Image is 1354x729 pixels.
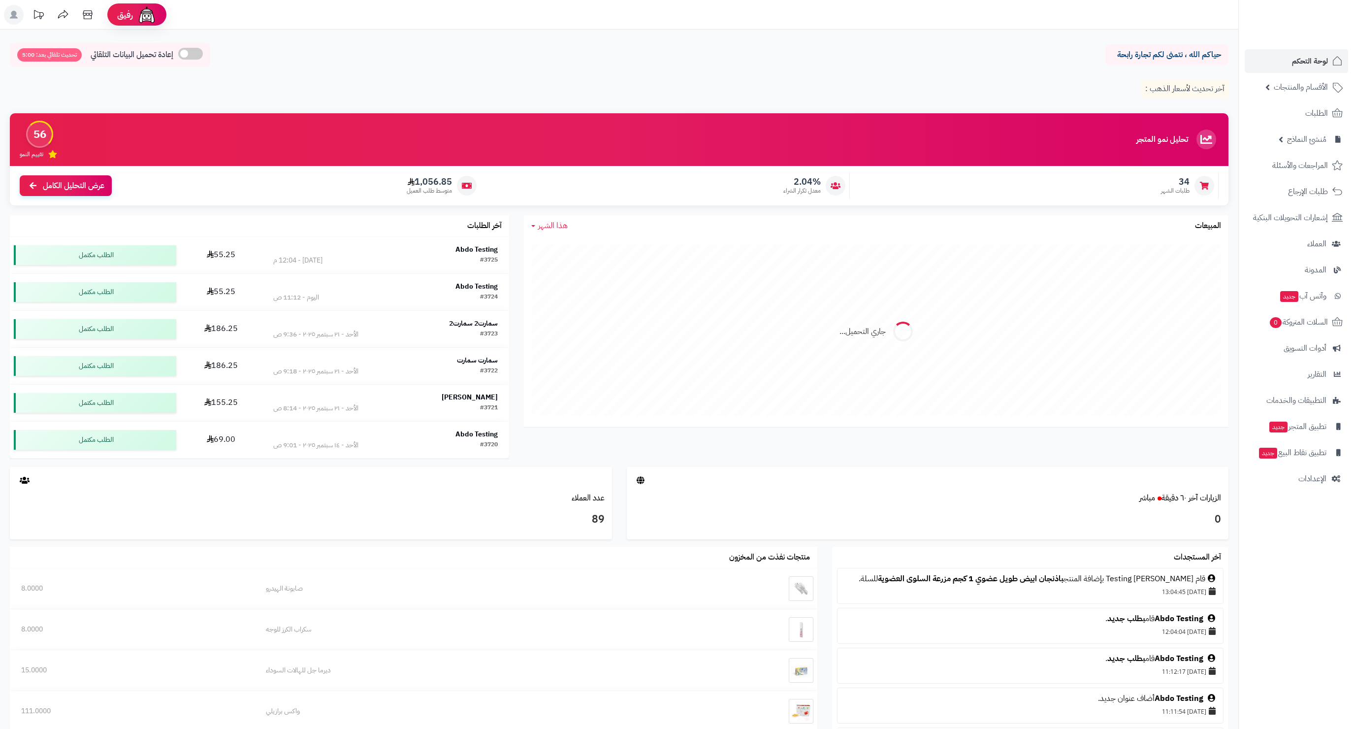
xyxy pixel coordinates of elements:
div: ديرما جل للهالات السوداء [266,665,654,675]
span: الطلبات [1305,106,1328,120]
td: 55.25 [180,237,261,273]
td: 55.25 [180,274,261,310]
h3: المبيعات [1195,222,1221,231]
div: صابونة الهيدرو [266,584,654,594]
a: تطبيق نقاط البيعجديد [1245,441,1348,464]
span: مُنشئ النماذج [1287,133,1326,146]
div: #3722 [480,366,498,376]
div: الطلب مكتمل [14,245,176,265]
div: الطلب مكتمل [14,282,176,302]
span: معدل تكرار الشراء [783,187,821,195]
a: تطبيق المتجرجديد [1245,415,1348,438]
a: طلبات الإرجاع [1245,180,1348,203]
div: قام . [842,653,1218,664]
img: واكس برازيلي [789,699,813,724]
span: جديد [1280,291,1298,302]
span: تطبيق المتجر [1268,420,1326,433]
div: الطلب مكتمل [14,356,176,376]
span: تقييم النمو [20,150,43,159]
a: Abdo Testing [1155,653,1203,664]
span: تطبيق نقاط البيع [1258,446,1326,460]
span: الأقسام والمنتجات [1274,80,1328,94]
div: قام . [842,613,1218,625]
span: لوحة التحكم [1292,54,1328,68]
span: هذا الشهر [538,220,568,232]
span: أدوات التسويق [1284,341,1326,355]
div: الأحد - ٢١ سبتمبر ٢٠٢٥ - 9:18 ص [273,366,358,376]
strong: سمارت2 سمارت2 [449,318,498,329]
a: العملاء [1245,232,1348,256]
a: السلات المتروكة0 [1245,310,1348,334]
h3: 0 [634,511,1222,528]
a: باذنجان ابيض طويل عضوي 1 كجم مزرعة السلوى العضوية [878,573,1064,585]
span: التقارير [1308,367,1326,381]
span: إشعارات التحويلات البنكية [1253,211,1328,225]
span: التطبيقات والخدمات [1266,394,1326,407]
span: العملاء [1307,237,1326,251]
div: الأحد - ١٤ سبتمبر ٢٠٢٥ - 9:01 ص [273,440,358,450]
img: سكراب الكرز للوجه [789,617,813,642]
div: الطلب مكتمل [14,393,176,413]
div: 111.0000 [21,706,243,716]
small: مباشر [1139,492,1155,504]
span: متوسط طلب العميل [407,187,452,195]
div: 8.0000 [21,625,243,634]
strong: Abdo Testing [455,429,498,439]
img: ai-face.png [137,5,157,25]
span: طلبات الإرجاع [1288,185,1328,199]
span: طلبات الشهر [1161,187,1190,195]
div: #3720 [480,440,498,450]
p: آخر تحديث لأسعار الذهب : [1141,79,1228,99]
a: التقارير [1245,363,1348,386]
div: [DATE] 13:04:45 [842,585,1218,598]
div: [DATE] - 12:04 م [273,256,322,265]
div: أضاف عنوان جديد. [842,693,1218,704]
td: 155.25 [180,385,261,421]
a: عدد العملاء [572,492,605,504]
h3: منتجات نفذت من المخزون [729,553,810,562]
td: 186.25 [180,348,261,384]
span: الإعدادات [1298,472,1326,486]
span: تحديث تلقائي بعد: 5:00 [17,48,82,62]
strong: Abdo Testing [455,244,498,255]
div: [DATE] 12:04:04 [842,625,1218,638]
a: هذا الشهر [531,220,568,232]
h3: 89 [17,511,605,528]
h3: آخر الطلبات [467,222,502,231]
a: بطلب جديد [1107,613,1145,625]
a: المدونة [1245,258,1348,282]
div: #3723 [480,330,498,339]
span: 1,056.85 [407,176,452,187]
strong: سمارت سمارت [457,355,498,365]
div: 8.0000 [21,584,243,594]
span: 34 [1161,176,1190,187]
span: عرض التحليل الكامل [43,180,104,192]
div: الأحد - ٢١ سبتمبر ٢٠٢٥ - 9:36 ص [273,330,358,339]
span: السلات المتروكة [1269,315,1328,329]
span: 2.04% [783,176,821,187]
div: الطلب مكتمل [14,319,176,339]
div: #3725 [480,256,498,265]
div: الأحد - ٢١ سبتمبر ٢٠٢٥ - 8:14 ص [273,403,358,413]
span: 0 [1270,317,1282,328]
div: جاري التحميل... [839,326,886,337]
span: المراجعات والأسئلة [1272,159,1328,172]
div: سكراب الكرز للوجه [266,625,654,634]
div: 15.0000 [21,665,243,675]
a: أدوات التسويق [1245,336,1348,360]
h3: تحليل نمو المتجر [1136,135,1188,144]
div: الطلب مكتمل [14,430,176,450]
a: وآتس آبجديد [1245,284,1348,308]
a: عرض التحليل الكامل [20,175,112,197]
a: لوحة التحكم [1245,49,1348,73]
a: Abdo Testing [1155,693,1203,704]
div: #3724 [480,293,498,302]
a: Abdo Testing [1155,613,1203,625]
a: الزيارات آخر ٦٠ دقيقةمباشر [1139,492,1221,504]
div: #3721 [480,403,498,413]
a: الإعدادات [1245,467,1348,491]
span: إعادة تحميل البيانات التلقائي [91,49,173,61]
span: رفيق [117,9,133,21]
div: [DATE] 11:12:17 [842,664,1218,678]
a: المراجعات والأسئلة [1245,154,1348,177]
